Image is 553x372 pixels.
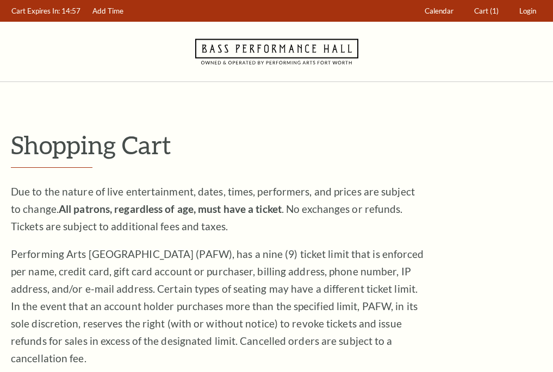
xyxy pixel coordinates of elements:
[425,7,453,15] span: Calendar
[420,1,459,22] a: Calendar
[490,7,499,15] span: (1)
[514,1,542,22] a: Login
[88,1,129,22] a: Add Time
[11,245,424,367] p: Performing Arts [GEOGRAPHIC_DATA] (PAFW), has a nine (9) ticket limit that is enforced per name, ...
[469,1,504,22] a: Cart (1)
[11,131,542,159] p: Shopping Cart
[474,7,488,15] span: Cart
[59,203,282,215] strong: All patrons, regardless of age, must have a ticket
[11,7,60,15] span: Cart Expires In:
[11,185,415,232] span: Due to the nature of live entertainment, dates, times, performers, and prices are subject to chan...
[519,7,536,15] span: Login
[61,7,80,15] span: 14:57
